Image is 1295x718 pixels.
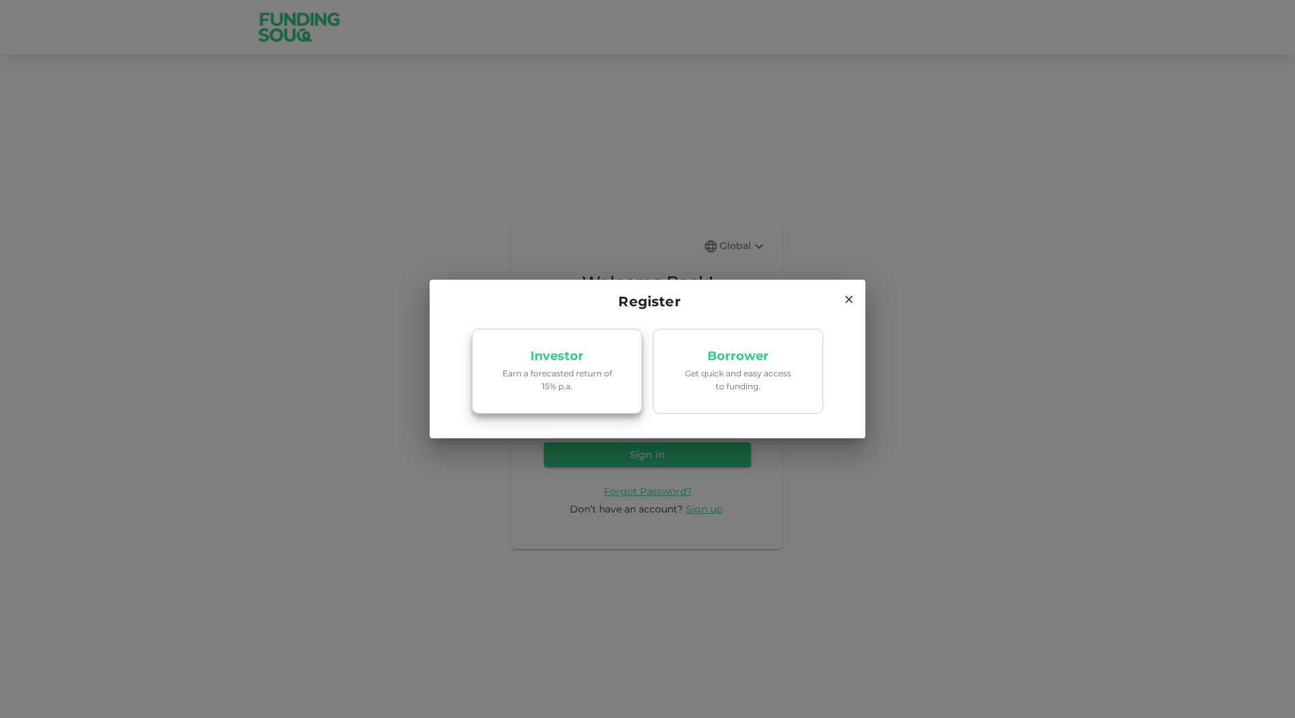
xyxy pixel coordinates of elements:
[680,367,796,393] p: Get quick and easy access to funding.
[530,350,583,363] p: Investor
[499,367,615,393] p: Earn a forecasted return of 15% p.a.
[614,291,680,312] span: Register
[653,329,823,414] a: BorrowerGet quick and easy access to funding.
[472,329,642,414] a: InvestorEarn a forecasted return of 15% p.a.
[707,350,769,363] p: Borrower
